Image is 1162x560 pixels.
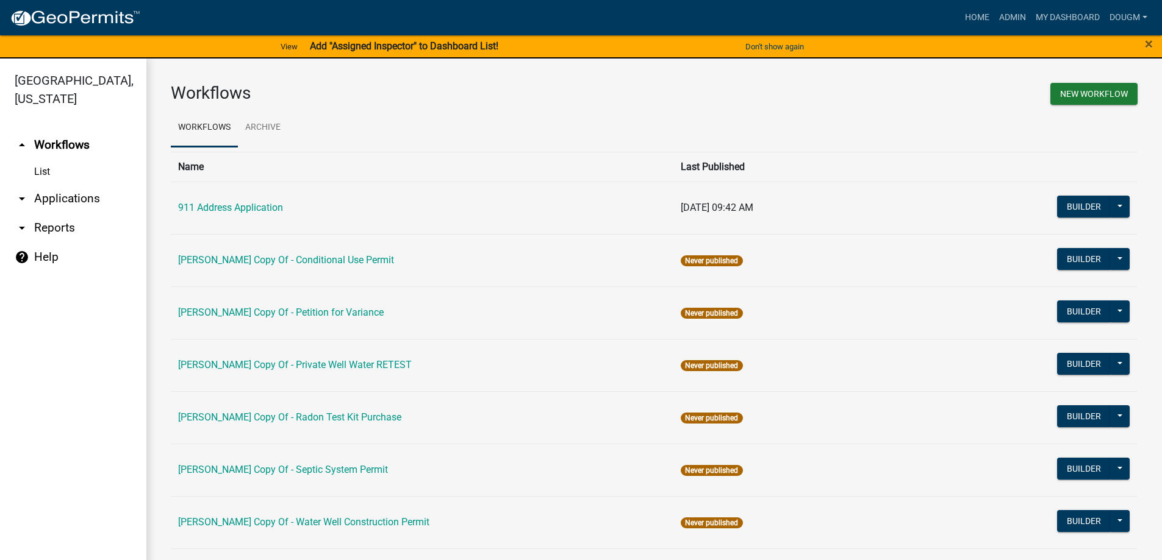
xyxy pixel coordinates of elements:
button: Builder [1057,196,1111,218]
span: Never published [681,465,742,476]
a: Admin [994,6,1031,29]
button: Builder [1057,510,1111,532]
span: Never published [681,308,742,319]
span: Never published [681,255,742,266]
button: Close [1145,37,1153,51]
a: Archive [238,108,288,147]
button: Builder [1057,300,1111,322]
a: 911 Address Application [178,202,283,213]
a: My Dashboard [1031,6,1105,29]
button: Builder [1057,458,1111,480]
button: Don't show again [741,37,809,57]
a: [PERSON_NAME] Copy Of - Water Well Construction Permit [178,516,429,528]
span: [DATE] 09:42 AM [681,202,753,213]
a: Dougm [1105,6,1152,29]
button: Builder [1057,405,1111,427]
span: Never published [681,413,742,424]
span: Never published [681,517,742,528]
button: New Workflow [1050,83,1138,105]
a: Home [960,6,994,29]
th: Last Published [673,152,970,182]
span: × [1145,35,1153,52]
a: [PERSON_NAME] Copy Of - Conditional Use Permit [178,254,394,266]
i: arrow_drop_down [15,191,29,206]
a: Workflows [171,108,238,147]
h3: Workflows [171,83,645,104]
a: View [276,37,303,57]
span: Never published [681,360,742,371]
a: [PERSON_NAME] Copy Of - Petition for Variance [178,307,384,318]
a: [PERSON_NAME] Copy Of - Private Well Water RETEST [178,359,412,370]
strong: Add "Assigned Inspector" to Dashboard List! [310,40,498,52]
button: Builder [1057,353,1111,375]
a: [PERSON_NAME] Copy Of - Septic System Permit [178,464,388,475]
button: Builder [1057,248,1111,270]
i: arrow_drop_down [15,221,29,235]
th: Name [171,152,673,182]
i: arrow_drop_up [15,138,29,152]
a: [PERSON_NAME] Copy Of - Radon Test Kit Purchase [178,411,401,423]
i: help [15,250,29,264]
